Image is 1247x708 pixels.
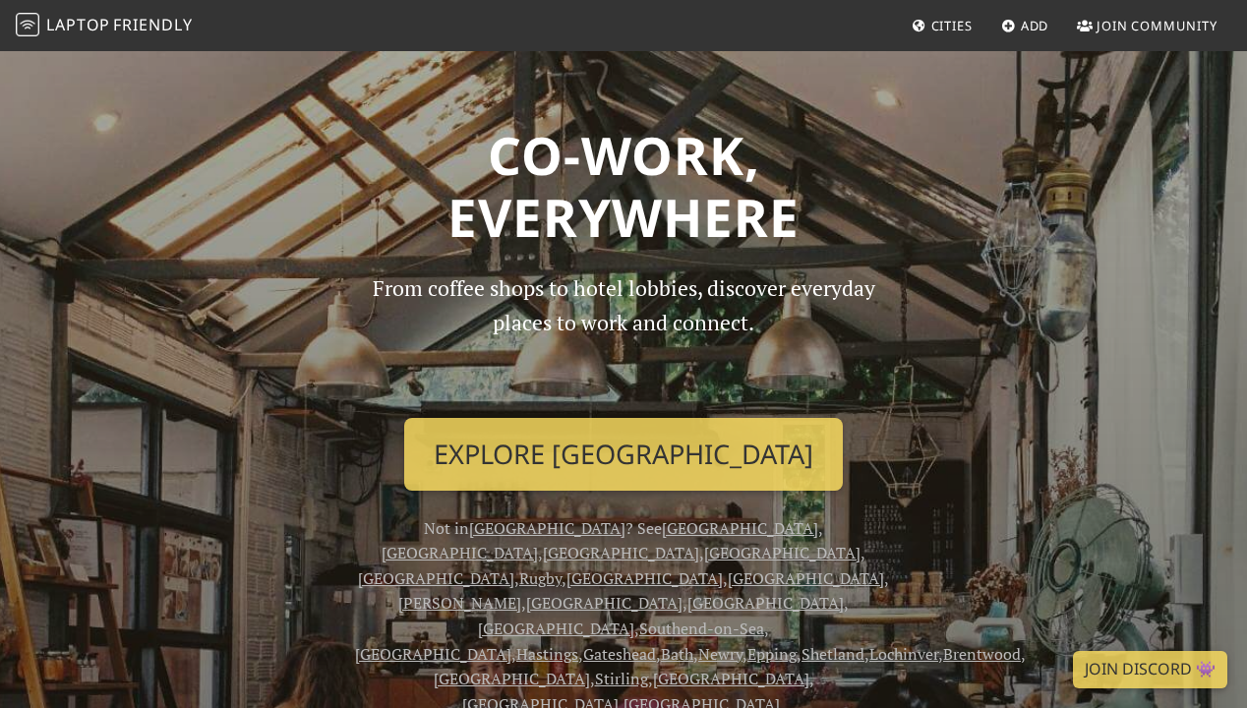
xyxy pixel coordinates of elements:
h1: Co-work, Everywhere [75,124,1172,249]
a: Epping [747,643,797,665]
a: [GEOGRAPHIC_DATA] [358,567,514,589]
a: Hastings [516,643,578,665]
span: Cities [931,17,973,34]
span: Friendly [113,14,192,35]
a: [GEOGRAPHIC_DATA] [704,542,861,563]
a: Gateshead [583,643,656,665]
a: Join Discord 👾 [1073,651,1227,688]
a: [GEOGRAPHIC_DATA] [469,517,625,539]
a: [GEOGRAPHIC_DATA] [355,643,511,665]
a: Join Community [1069,8,1225,43]
a: [GEOGRAPHIC_DATA] [728,567,884,589]
a: Southend-on-Sea [639,618,764,639]
a: Brentwood [943,643,1021,665]
a: Cities [904,8,980,43]
span: Laptop [46,14,110,35]
span: Add [1021,17,1049,34]
a: [GEOGRAPHIC_DATA] [434,668,590,689]
a: Newry [698,643,742,665]
a: [PERSON_NAME] [398,592,521,614]
a: Rugby [519,567,562,589]
a: [GEOGRAPHIC_DATA] [687,592,844,614]
a: [GEOGRAPHIC_DATA] [382,542,538,563]
img: LaptopFriendly [16,13,39,36]
a: Explore [GEOGRAPHIC_DATA] [404,418,843,491]
a: [GEOGRAPHIC_DATA] [653,668,809,689]
a: Add [993,8,1057,43]
span: Join Community [1097,17,1217,34]
a: Lochinver [869,643,938,665]
a: Stirling [595,668,648,689]
a: LaptopFriendly LaptopFriendly [16,9,193,43]
p: From coffee shops to hotel lobbies, discover everyday places to work and connect. [355,271,892,402]
a: [GEOGRAPHIC_DATA] [543,542,699,563]
a: [GEOGRAPHIC_DATA] [662,517,818,539]
a: [GEOGRAPHIC_DATA] [566,567,723,589]
a: [GEOGRAPHIC_DATA] [478,618,634,639]
a: Bath [661,643,693,665]
a: Shetland [802,643,864,665]
a: [GEOGRAPHIC_DATA] [526,592,683,614]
